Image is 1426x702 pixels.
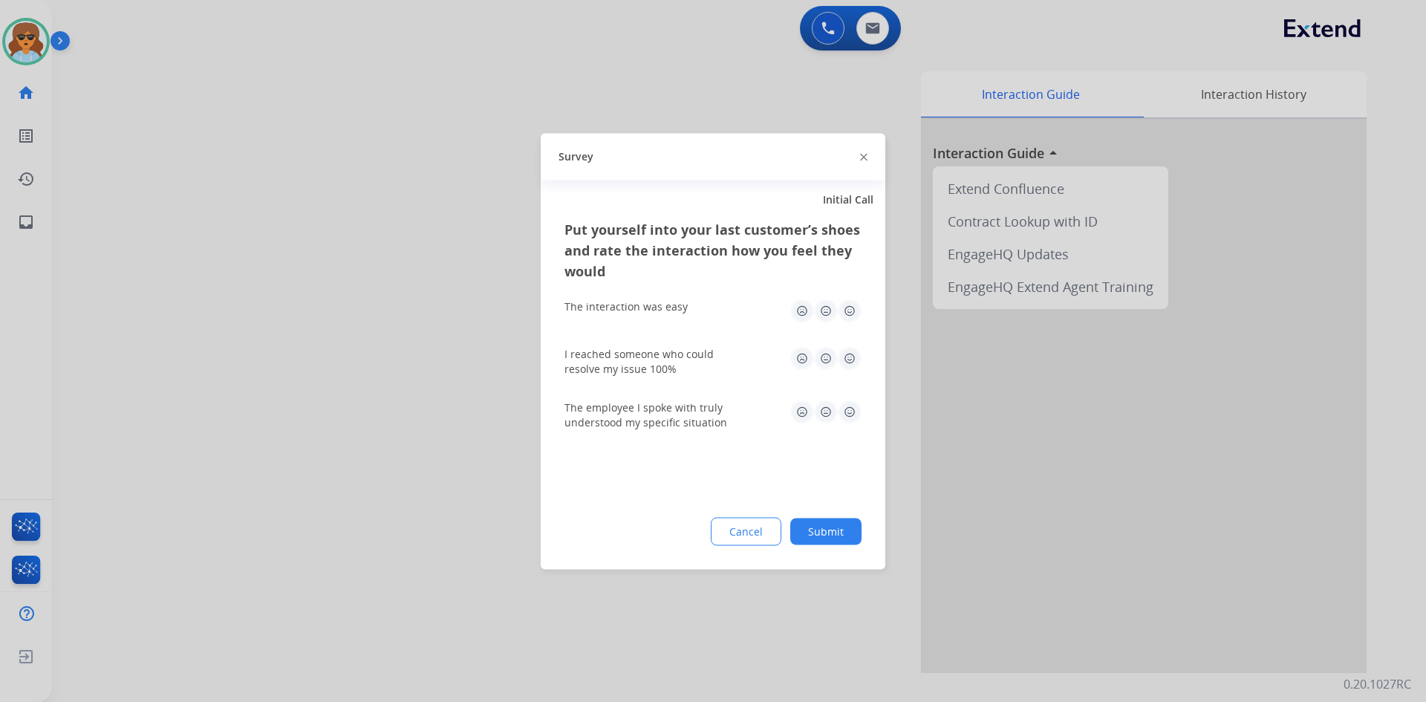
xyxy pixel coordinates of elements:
img: close-button [860,154,867,161]
span: Survey [559,149,593,164]
div: The interaction was easy [564,299,688,313]
button: Submit [790,518,862,545]
div: The employee I spoke with truly understood my specific situation [564,400,743,429]
h3: Put yourself into your last customer’s shoes and rate the interaction how you feel they would [564,218,862,281]
p: 0.20.1027RC [1344,675,1411,693]
div: I reached someone who could resolve my issue 100% [564,346,743,376]
button: Cancel [711,517,781,545]
span: Initial Call [823,192,873,207]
